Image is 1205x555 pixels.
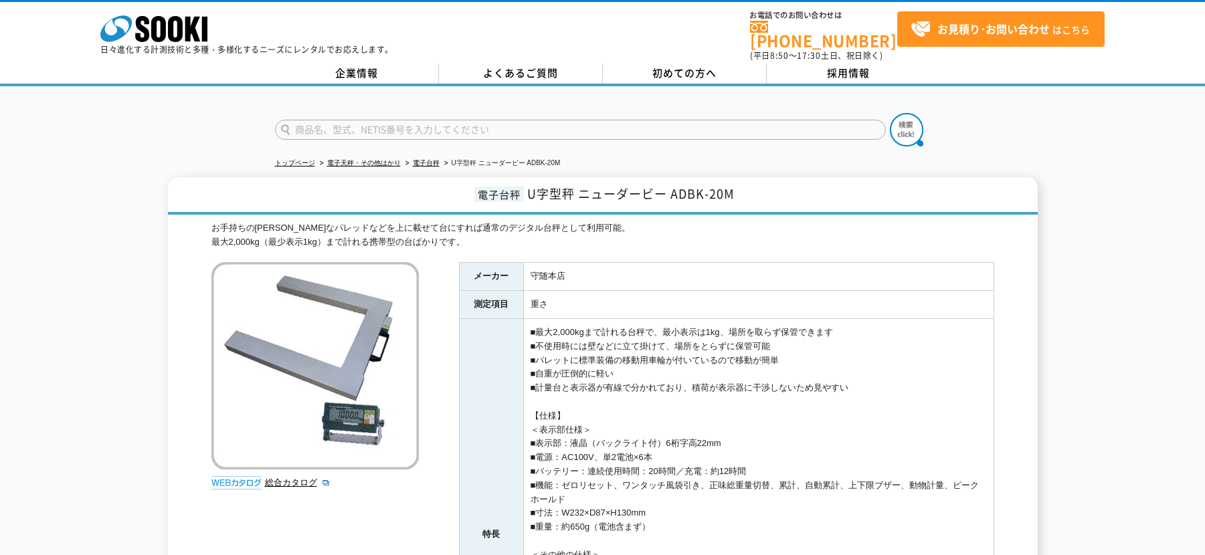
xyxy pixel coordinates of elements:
[474,187,524,202] span: 電子台秤
[100,45,393,53] p: 日々進化する計測技術と多種・多様化するニーズにレンタルでお応えします。
[211,221,994,249] div: お手持ちの[PERSON_NAME]なパレッドなどを上に載せて台にすれば通常のデジタル台秤として利用可能。 最大2,000kg（最少表示1kg）まで計れる携帯型の台ばかりです。
[275,159,315,166] a: トップページ
[265,477,331,487] a: 総合カタログ
[750,21,897,48] a: [PHONE_NUMBER]
[750,49,883,62] span: (平日 ～ 土日、祝日除く)
[523,263,994,291] td: 守随本店
[750,11,897,19] span: お電話でのお問い合わせは
[911,19,1090,39] span: はこちら
[797,49,821,62] span: 17:30
[603,64,767,84] a: 初めての方へ
[459,263,523,291] th: メーカー
[211,262,419,469] img: U字型秤 ニューダービー ADBK-20M
[442,156,561,171] li: U字型秤 ニューダービー ADBK-20M
[523,291,994,319] td: 重さ
[413,159,440,166] a: 電子台秤
[767,64,931,84] a: 採用情報
[439,64,603,84] a: よくあるご質問
[275,64,439,84] a: 企業情報
[897,11,1105,47] a: お見積り･お問い合わせはこちら
[327,159,401,166] a: 電子天秤・その他はかり
[890,113,923,146] img: btn_search.png
[459,291,523,319] th: 測定項目
[770,49,789,62] span: 8:50
[527,185,735,203] span: U字型秤 ニューダービー ADBK-20M
[211,476,262,489] img: webカタログ
[937,21,1050,37] strong: お見積り･お問い合わせ
[652,66,717,80] span: 初めての方へ
[275,120,886,140] input: 商品名、型式、NETIS番号を入力してください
